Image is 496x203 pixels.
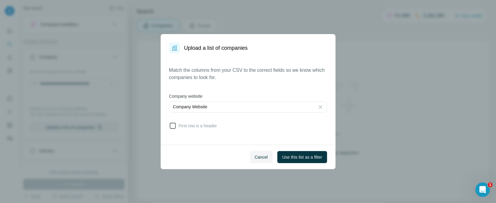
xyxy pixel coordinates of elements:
[169,93,327,99] label: Company website
[250,151,273,163] button: Cancel
[488,182,493,187] span: 1
[282,154,322,160] span: Use this list as a filter
[176,123,217,129] span: First row is a header
[173,104,207,110] p: Company Website
[277,151,327,163] button: Use this list as a filter
[184,44,248,52] h1: Upload a list of companies
[255,154,268,160] span: Cancel
[475,182,490,197] iframe: Intercom live chat
[169,67,327,81] p: Match the columns from your CSV to the correct fields so we know which companies to look for.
